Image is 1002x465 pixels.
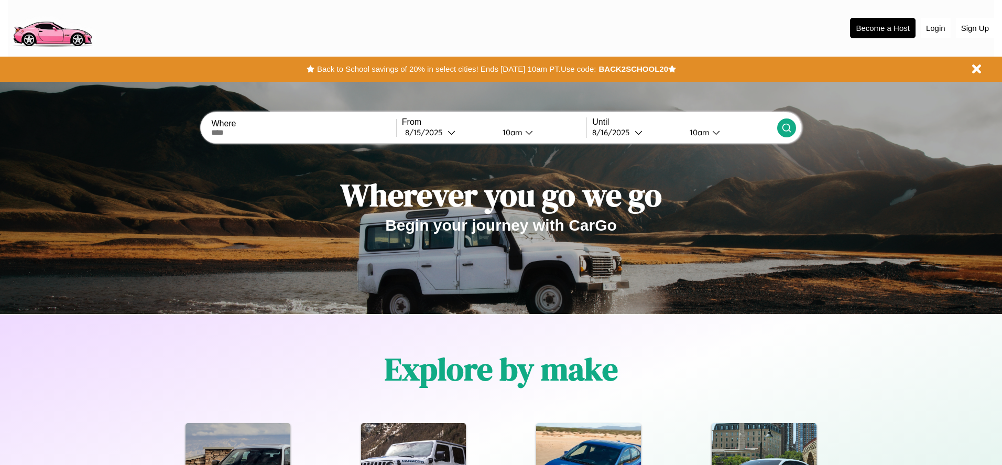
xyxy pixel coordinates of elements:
h1: Explore by make [385,348,618,391]
label: Where [211,119,396,128]
div: 8 / 15 / 2025 [405,127,448,137]
div: 10am [684,127,712,137]
img: logo [8,5,96,49]
button: 10am [494,127,586,138]
b: BACK2SCHOOL20 [598,64,668,73]
button: Login [921,18,951,38]
button: 8/15/2025 [402,127,494,138]
button: 10am [681,127,777,138]
button: Become a Host [850,18,916,38]
button: Sign Up [956,18,994,38]
div: 8 / 16 / 2025 [592,127,635,137]
label: Until [592,117,777,127]
label: From [402,117,586,127]
div: 10am [497,127,525,137]
button: Back to School savings of 20% in select cities! Ends [DATE] 10am PT.Use code: [314,62,598,77]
